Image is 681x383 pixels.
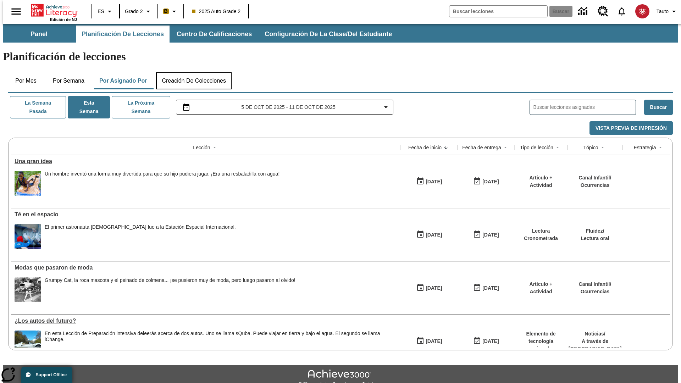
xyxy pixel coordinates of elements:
[520,144,553,151] div: Tipo de lección
[414,228,444,242] button: 10/06/25: Primer día en que estuvo disponible la lección
[4,26,74,43] button: Panel
[654,5,681,18] button: Perfil/Configuración
[31,3,77,17] a: Portada
[45,277,295,283] div: Grumpy Cat, la roca mascota y el peinado de colmena... ¡se pusieron muy de moda, pero luego pasar...
[3,50,678,63] h1: Planificación de lecciones
[644,100,673,115] button: Buscar
[471,175,501,188] button: 10/08/25: Último día en que podrá accederse la lección
[68,96,110,118] button: Esta semana
[569,330,622,338] p: Noticias /
[265,30,392,38] span: Configuración de la clase/del estudiante
[449,6,547,17] input: Buscar campo
[45,224,236,249] div: El primer astronauta británico fue a la Estación Espacial Internacional.
[31,30,48,38] span: Panel
[259,26,398,43] button: Configuración de la clase/del estudiante
[657,8,669,15] span: Tauto
[192,8,241,15] span: 2025 Auto Grade 2
[15,158,397,165] div: Una gran idea
[482,284,499,293] div: [DATE]
[426,284,442,293] div: [DATE]
[3,26,398,43] div: Subbarra de navegación
[50,17,77,22] span: Edición de NJ
[160,5,181,18] button: Boost El color de la clase es anaranjado claro. Cambiar el color de la clase.
[414,175,444,188] button: 10/08/25: Primer día en que estuvo disponible la lección
[21,367,72,383] button: Support Offline
[533,102,636,112] input: Buscar lecciones asignadas
[635,4,649,18] img: avatar image
[471,281,501,295] button: 06/30/26: Último día en que podrá accederse la lección
[518,174,564,189] p: Artículo + Actividad
[241,104,336,111] span: 5 de oct de 2025 - 11 de oct de 2025
[45,277,295,302] div: Grumpy Cat, la roca mascota y el peinado de colmena... ¡se pusieron muy de moda, pero luego pasar...
[426,231,442,239] div: [DATE]
[15,318,397,324] div: ¿Los autos del futuro?
[122,5,155,18] button: Grado: Grado 2, Elige un grado
[574,2,593,21] a: Centro de información
[442,143,450,152] button: Sort
[8,72,44,89] button: Por mes
[569,338,622,353] p: A través de [GEOGRAPHIC_DATA]
[156,72,232,89] button: Creación de colecciones
[47,72,90,89] button: Por semana
[98,8,104,15] span: ES
[171,26,258,43] button: Centro de calificaciones
[193,144,210,151] div: Lección
[15,331,41,355] img: Un automóvil de alta tecnología flotando en el agua.
[501,143,510,152] button: Sort
[177,30,252,38] span: Centro de calificaciones
[15,171,41,196] img: un niño sonríe mientras se desliza en una resbaladilla con agua
[426,337,442,346] div: [DATE]
[471,228,501,242] button: 10/12/25: Último día en que podrá accederse la lección
[553,143,562,152] button: Sort
[579,281,611,288] p: Canal Infantil /
[579,288,611,295] p: Ocurrencias
[179,103,391,111] button: Seleccione el intervalo de fechas opción del menú
[593,2,613,21] a: Centro de recursos, Se abrirá en una pestaña nueva.
[482,231,499,239] div: [DATE]
[45,224,236,230] div: El primer astronauta [DEMOGRAPHIC_DATA] fue a la Estación Espacial Internacional.
[518,330,564,353] p: Elemento de tecnología mejorada
[45,171,279,177] div: Un hombre inventó una forma muy divertida para que su hijo pudiera jugar. ¡Era una resbaladilla c...
[15,158,397,165] a: Una gran idea, Lecciones
[45,331,397,343] div: En esta Lección de Preparación intensiva de
[579,174,611,182] p: Canal Infantil /
[112,96,170,118] button: La próxima semana
[482,177,499,186] div: [DATE]
[31,2,77,22] div: Portada
[518,281,564,295] p: Artículo + Actividad
[15,224,41,249] img: Un astronauta, el primero del Reino Unido que viaja a la Estación Espacial Internacional, saluda ...
[76,26,170,43] button: Planificación de lecciones
[45,331,380,342] testabrev: leerás acerca de dos autos. Uno se llama sQuba. Puede viajar en tierra y bajo el agua. El segundo...
[613,2,631,21] a: Notificaciones
[408,144,442,151] div: Fecha de inicio
[382,103,390,111] svg: Collapse Date Range Filter
[471,334,501,348] button: 08/01/26: Último día en que podrá accederse la lección
[45,171,279,196] div: Un hombre inventó una forma muy divertida para que su hijo pudiera jugar. ¡Era una resbaladilla c...
[414,334,444,348] button: 07/01/25: Primer día en que estuvo disponible la lección
[15,211,397,218] a: Té en el espacio, Lecciones
[581,227,609,235] p: Fluidez /
[210,143,219,152] button: Sort
[589,121,673,135] button: Vista previa de impresión
[462,144,501,151] div: Fecha de entrega
[45,331,397,355] div: En esta Lección de Preparación intensiva de leerás acerca de dos autos. Uno se llama sQuba. Puede...
[10,96,66,118] button: La semana pasada
[125,8,143,15] span: Grado 2
[598,143,607,152] button: Sort
[15,265,397,271] a: Modas que pasaron de moda, Lecciones
[414,281,444,295] button: 07/19/25: Primer día en que estuvo disponible la lección
[3,24,678,43] div: Subbarra de navegación
[15,318,397,324] a: ¿Los autos del futuro? , Lecciones
[482,337,499,346] div: [DATE]
[164,7,168,16] span: B
[426,177,442,186] div: [DATE]
[583,144,598,151] div: Tópico
[633,144,656,151] div: Estrategia
[94,72,153,89] button: Por asignado por
[82,30,164,38] span: Planificación de lecciones
[631,2,654,21] button: Escoja un nuevo avatar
